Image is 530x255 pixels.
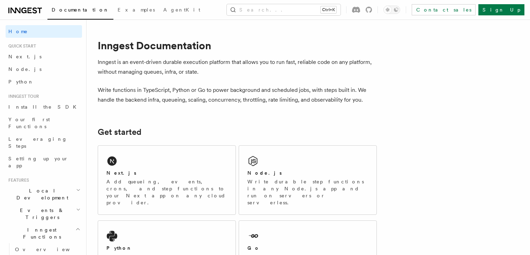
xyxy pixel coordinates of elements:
h2: Go [247,245,260,252]
span: Install the SDK [8,104,81,110]
a: Get started [98,127,141,137]
a: Your first Functions [6,113,82,133]
span: Events & Triggers [6,207,76,221]
p: Inngest is an event-driven durable execution platform that allows you to run fast, reliable code ... [98,57,377,77]
span: Setting up your app [8,156,68,168]
button: Search...Ctrl+K [227,4,341,15]
button: Local Development [6,184,82,204]
h2: Node.js [247,169,282,176]
a: Contact sales [412,4,476,15]
a: Documentation [47,2,113,20]
h2: Next.js [106,169,136,176]
a: Examples [113,2,159,19]
a: AgentKit [159,2,204,19]
span: AgentKit [163,7,200,13]
span: Overview [15,247,87,252]
span: Next.js [8,54,42,59]
p: Write functions in TypeScript, Python or Go to power background and scheduled jobs, with steps bu... [98,85,377,105]
span: Your first Functions [8,117,50,129]
span: Python [8,79,34,85]
span: Quick start [6,43,36,49]
a: Setting up your app [6,152,82,172]
span: Node.js [8,66,42,72]
a: Node.jsWrite durable step functions in any Node.js app and run on servers or serverless. [239,145,377,215]
button: Toggle dark mode [383,6,400,14]
a: Node.js [6,63,82,75]
p: Write durable step functions in any Node.js app and run on servers or serverless. [247,178,368,206]
a: Leveraging Steps [6,133,82,152]
kbd: Ctrl+K [321,6,336,13]
span: Leveraging Steps [8,136,67,149]
span: Documentation [52,7,109,13]
a: Home [6,25,82,38]
span: Examples [118,7,155,13]
span: Inngest tour [6,94,39,99]
button: Inngest Functions [6,224,82,243]
span: Local Development [6,187,76,201]
span: Home [8,28,28,35]
a: Next.js [6,50,82,63]
span: Features [6,177,29,183]
p: Add queueing, events, crons, and step functions to your Next app on any cloud provider. [106,178,227,206]
span: Inngest Functions [6,226,75,240]
h2: Python [106,245,132,252]
a: Python [6,75,82,88]
a: Sign Up [478,4,524,15]
a: Install the SDK [6,101,82,113]
h1: Inngest Documentation [98,39,377,52]
a: Next.jsAdd queueing, events, crons, and step functions to your Next app on any cloud provider. [98,145,236,215]
button: Events & Triggers [6,204,82,224]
